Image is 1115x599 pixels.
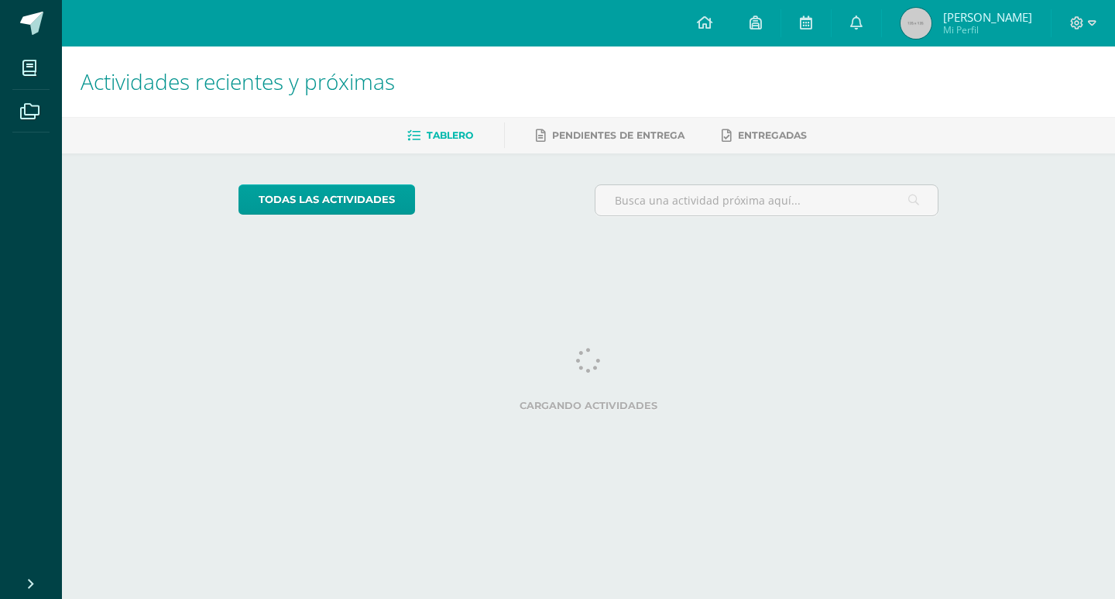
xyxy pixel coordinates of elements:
a: Pendientes de entrega [536,123,684,148]
a: Tablero [407,123,473,148]
span: Tablero [427,129,473,141]
span: Actividades recientes y próximas [81,67,395,96]
input: Busca una actividad próxima aquí... [595,185,938,215]
span: Entregadas [738,129,807,141]
span: [PERSON_NAME] [943,9,1032,25]
span: Pendientes de entrega [552,129,684,141]
a: Entregadas [722,123,807,148]
label: Cargando actividades [238,400,939,411]
img: 9ebedb0ff532a1507b9b02654ee795af.png [901,8,931,39]
span: Mi Perfil [943,23,1032,36]
a: todas las Actividades [238,184,415,215]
